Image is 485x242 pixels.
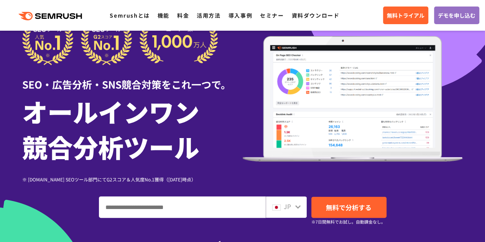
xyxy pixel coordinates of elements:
[434,7,479,24] a: デモを申し込む
[311,197,386,218] a: 無料で分析する
[284,202,291,211] span: JP
[311,218,385,226] small: ※7日間無料でお試し。自動課金なし。
[99,197,265,217] input: ドメイン、キーワードまたはURLを入力してください
[383,7,428,24] a: 無料トライアル
[197,12,220,19] a: 活用方法
[22,65,243,92] div: SEO・広告分析・SNS競合対策をこれ一つで。
[229,12,252,19] a: 導入事例
[110,12,150,19] a: Semrushとは
[291,12,339,19] a: 資料ダウンロード
[326,202,372,212] span: 無料で分析する
[387,11,424,20] span: 無料トライアル
[22,176,243,183] div: ※ [DOMAIN_NAME] SEOツール部門にてG2スコア＆人気度No.1獲得（[DATE]時点）
[22,94,243,164] h1: オールインワン 競合分析ツール
[260,12,284,19] a: セミナー
[177,12,189,19] a: 料金
[438,11,475,20] span: デモを申し込む
[158,12,169,19] a: 機能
